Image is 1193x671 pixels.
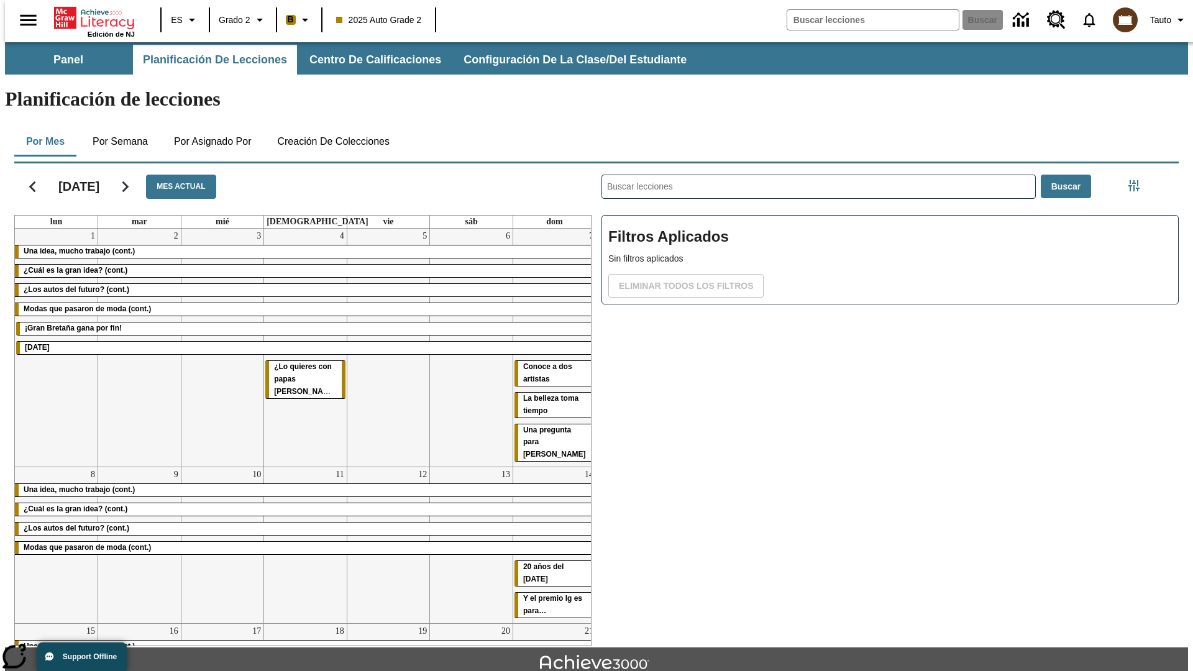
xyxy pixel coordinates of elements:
td: 7 de septiembre de 2025 [513,229,596,467]
span: ¿Los autos del futuro? (cont.) [24,285,129,294]
a: 20 de septiembre de 2025 [499,624,513,639]
span: Configuración de la clase/del estudiante [464,53,687,67]
a: 3 de septiembre de 2025 [254,229,263,244]
a: 5 de septiembre de 2025 [420,229,429,244]
button: Escoja un nuevo avatar [1105,4,1145,36]
button: Support Offline [37,642,127,671]
button: Grado: Grado 2, Elige un grado [214,9,272,31]
button: Mes actual [146,175,216,199]
div: ¿Los autos del futuro? (cont.) [15,523,596,535]
button: Por asignado por [164,127,262,157]
button: Menú lateral de filtros [1122,173,1146,198]
h1: Planificación de lecciones [5,88,1188,111]
input: Buscar lecciones [602,175,1035,198]
div: ¿Lo quieres con papas fritas? [265,361,345,398]
a: Centro de información [1005,3,1040,37]
div: Conoce a dos artistas [514,361,595,386]
td: 8 de septiembre de 2025 [15,467,98,624]
a: jueves [264,216,371,228]
div: La belleza toma tiempo [514,393,595,418]
a: 13 de septiembre de 2025 [499,467,513,482]
a: 19 de septiembre de 2025 [416,624,429,639]
input: Buscar campo [787,10,959,30]
a: martes [129,216,150,228]
td: 11 de septiembre de 2025 [264,467,347,624]
button: Por semana [83,127,158,157]
div: Una idea, mucho trabajo (cont.) [15,641,596,653]
a: 6 de septiembre de 2025 [503,229,513,244]
a: Centro de recursos, Se abrirá en una pestaña nueva. [1040,3,1073,37]
span: ¿Lo quieres con papas fritas? [274,362,341,396]
a: 2 de septiembre de 2025 [171,229,181,244]
button: Buscar [1041,175,1091,199]
a: 18 de septiembre de 2025 [333,624,347,639]
td: 9 de septiembre de 2025 [98,467,181,624]
span: Modas que pasaron de moda (cont.) [24,304,151,313]
div: ¿Cuál es la gran idea? (cont.) [15,265,596,277]
button: Seguir [109,171,141,203]
td: 14 de septiembre de 2025 [513,467,596,624]
span: Modas que pasaron de moda (cont.) [24,543,151,552]
span: B [288,12,294,27]
a: 12 de septiembre de 2025 [416,467,429,482]
a: viernes [380,216,396,228]
div: Calendario [4,158,592,646]
a: lunes [48,216,65,228]
td: 4 de septiembre de 2025 [264,229,347,467]
td: 12 de septiembre de 2025 [347,467,430,624]
button: Regresar [17,171,48,203]
a: sábado [462,216,480,228]
span: 20 años del 11 de septiembre [523,562,564,583]
button: Configuración de la clase/del estudiante [454,45,697,75]
a: 10 de septiembre de 2025 [250,467,263,482]
h2: Filtros Aplicados [608,222,1172,252]
div: 20 años del 11 de septiembre [514,561,595,586]
a: 17 de septiembre de 2025 [250,624,263,639]
button: Centro de calificaciones [299,45,451,75]
span: ES [171,14,183,27]
span: Una pregunta para Joplin [523,426,586,459]
div: Portada [54,4,135,38]
a: 1 de septiembre de 2025 [88,229,98,244]
a: 16 de septiembre de 2025 [167,624,181,639]
span: Una idea, mucho trabajo (cont.) [24,247,135,255]
span: ¡Gran Bretaña gana por fin! [25,324,122,332]
span: 2025 Auto Grade 2 [336,14,422,27]
a: 8 de septiembre de 2025 [88,467,98,482]
td: 3 de septiembre de 2025 [181,229,264,467]
button: Abrir el menú lateral [10,2,47,39]
span: Grado 2 [219,14,250,27]
a: 9 de septiembre de 2025 [171,467,181,482]
a: 11 de septiembre de 2025 [333,467,346,482]
a: Notificaciones [1073,4,1105,36]
a: domingo [544,216,565,228]
span: Edición de NJ [88,30,135,38]
span: Una idea, mucho trabajo (cont.) [24,485,135,494]
a: 21 de septiembre de 2025 [582,624,596,639]
span: ¿Cuál es la gran idea? (cont.) [24,504,127,513]
img: avatar image [1113,7,1138,32]
span: ¿Los autos del futuro? (cont.) [24,524,129,532]
a: Portada [54,6,135,30]
span: Tauto [1150,14,1171,27]
td: 10 de septiembre de 2025 [181,467,264,624]
span: Centro de calificaciones [309,53,441,67]
td: 13 de septiembre de 2025 [430,467,513,624]
button: Panel [6,45,130,75]
span: ¿Cuál es la gran idea? (cont.) [24,266,127,275]
span: Día del Trabajo [25,343,50,352]
a: 14 de septiembre de 2025 [582,467,596,482]
a: 7 de septiembre de 2025 [587,229,596,244]
a: 4 de septiembre de 2025 [337,229,347,244]
button: Creación de colecciones [267,127,400,157]
td: 6 de septiembre de 2025 [430,229,513,467]
td: 1 de septiembre de 2025 [15,229,98,467]
td: 2 de septiembre de 2025 [98,229,181,467]
div: Subbarra de navegación [5,42,1188,75]
div: Día del Trabajo [16,342,595,354]
div: ¡Gran Bretaña gana por fin! [16,322,595,335]
span: Planificación de lecciones [143,53,287,67]
span: Conoce a dos artistas [523,362,572,383]
div: Modas que pasaron de moda (cont.) [15,303,596,316]
button: Boost El color de la clase es anaranjado claro. Cambiar el color de la clase. [281,9,318,31]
